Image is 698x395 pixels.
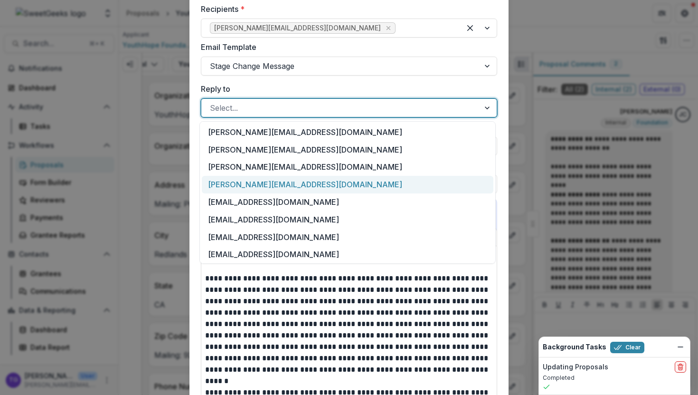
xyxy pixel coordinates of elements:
label: Reply to [201,83,491,95]
div: Clear selected options [462,20,478,36]
div: [EMAIL_ADDRESS][DOMAIN_NAME] [202,211,493,228]
span: [PERSON_NAME][EMAIL_ADDRESS][DOMAIN_NAME] [214,24,381,32]
div: Remove heidi@youthhope.org [384,23,393,33]
div: [PERSON_NAME][EMAIL_ADDRESS][DOMAIN_NAME] [202,158,493,176]
button: Clear [610,342,644,353]
div: [PERSON_NAME][EMAIL_ADDRESS][DOMAIN_NAME] [202,141,493,158]
label: Email Template [201,41,491,53]
h2: Background Tasks [543,343,606,351]
div: [EMAIL_ADDRESS][DOMAIN_NAME] [202,228,493,246]
p: Completed [543,374,686,382]
label: Recipients [201,3,491,15]
div: [EMAIL_ADDRESS][DOMAIN_NAME] [202,193,493,211]
div: [EMAIL_ADDRESS][DOMAIN_NAME] [202,246,493,263]
div: [PERSON_NAME][EMAIL_ADDRESS][DOMAIN_NAME] [202,176,493,193]
h2: Updating Proposals [543,363,608,371]
button: Dismiss [675,341,686,353]
div: [PERSON_NAME][EMAIL_ADDRESS][DOMAIN_NAME] [202,263,493,281]
button: delete [675,361,686,373]
div: [PERSON_NAME][EMAIL_ADDRESS][DOMAIN_NAME] [202,124,493,141]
